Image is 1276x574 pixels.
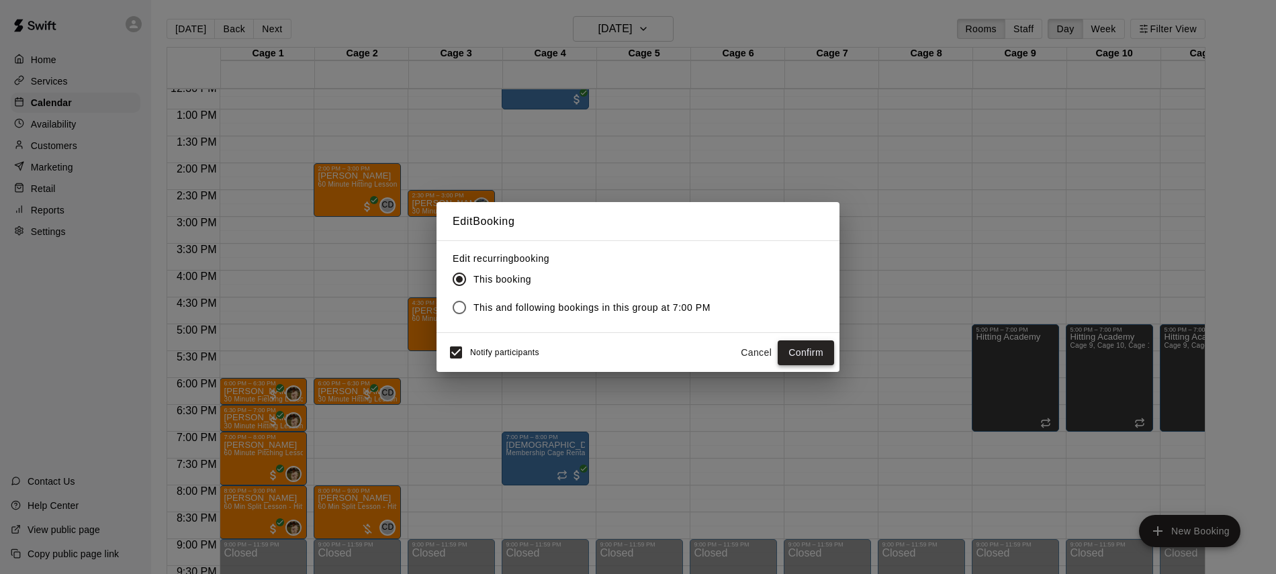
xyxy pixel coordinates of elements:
h2: Edit Booking [437,202,839,241]
label: Edit recurring booking [453,252,721,265]
button: Confirm [778,340,834,365]
button: Cancel [735,340,778,365]
span: Notify participants [470,348,539,358]
span: This booking [473,273,531,287]
span: This and following bookings in this group at 7:00 PM [473,301,711,315]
